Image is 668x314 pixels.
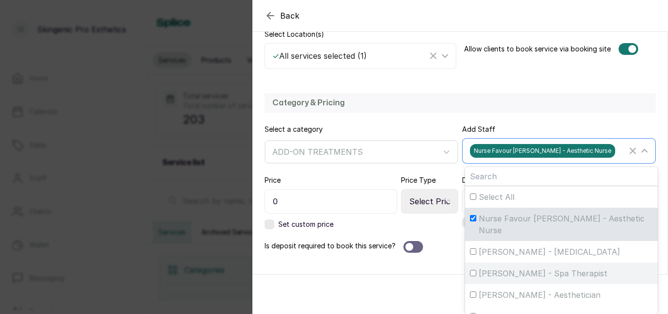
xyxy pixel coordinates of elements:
[278,219,334,229] span: Set custom price
[462,124,495,134] label: Add Staff
[627,145,639,157] button: Clear Selected
[465,167,658,186] input: Search
[427,50,439,62] button: Clear Selected
[470,215,476,221] input: Nurse Favour [PERSON_NAME] - Aesthetic Nurse
[265,124,323,134] label: Select a category
[479,289,601,301] span: [PERSON_NAME] - Aesthetician
[479,267,607,279] span: [PERSON_NAME] - Spa Therapist
[479,191,514,203] span: Select All
[470,291,476,298] input: [PERSON_NAME] - Aesthetician
[265,241,396,253] label: Is deposit required to book this service?
[272,50,427,62] div: All services selected ( 1 )
[280,10,300,22] span: Back
[401,175,436,185] label: Price Type
[470,248,476,255] input: [PERSON_NAME] - [MEDICAL_DATA]
[462,175,490,185] label: Duration
[265,29,324,39] label: Select Location(s)
[265,175,281,185] label: Price
[464,44,611,54] label: Allow clients to book service via booking site
[470,270,476,276] input: [PERSON_NAME] - Spa Therapist
[272,51,279,61] span: ✓
[470,144,615,158] span: Nurse Favour [PERSON_NAME] - Aesthetic Nurse
[462,189,551,214] input: Hour(s)
[265,10,300,22] button: Back
[470,193,476,200] input: Select All
[265,189,397,214] input: Enter price
[479,213,653,236] span: Nurse Favour [PERSON_NAME] - Aesthetic Nurse
[272,97,648,109] h2: Category & Pricing
[479,246,620,258] span: [PERSON_NAME] - [MEDICAL_DATA]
